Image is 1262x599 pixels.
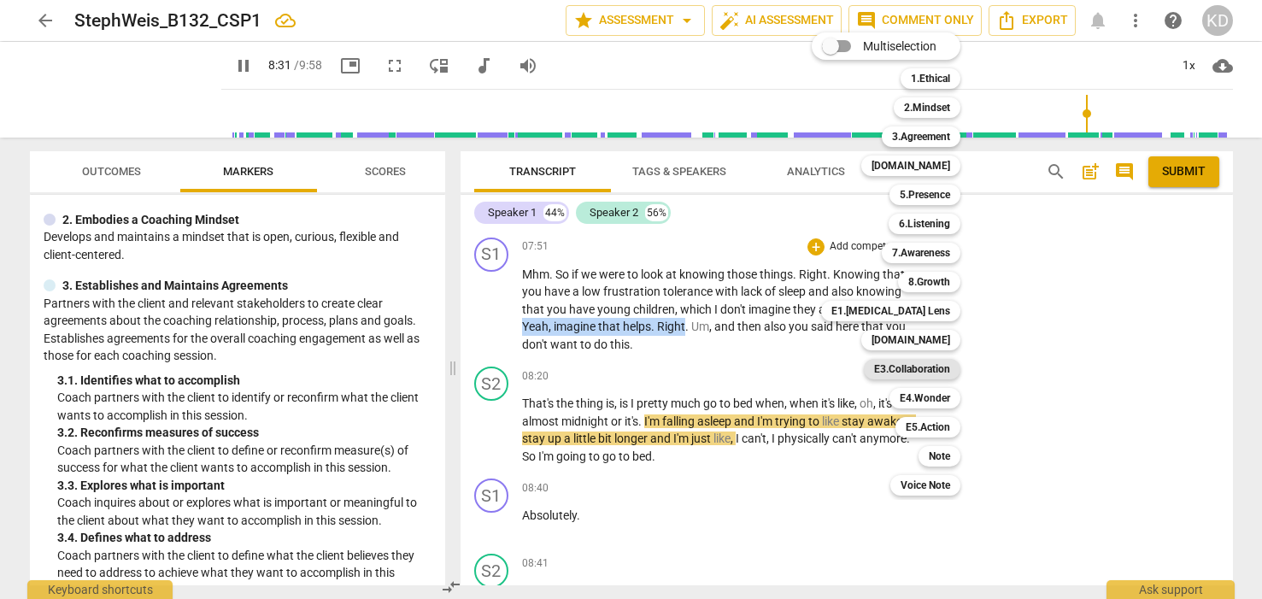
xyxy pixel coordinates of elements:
[899,214,950,234] b: 6.Listening
[900,388,950,408] b: E4.Wonder
[901,475,950,496] b: Voice Note
[863,38,936,56] span: Multiselection
[872,156,950,176] b: [DOMAIN_NAME]
[874,359,950,379] b: E3.Collaboration
[892,126,950,147] b: 3.Agreement
[929,446,950,467] b: Note
[906,417,950,438] b: E5.Action
[911,68,950,89] b: 1.Ethical
[892,243,950,263] b: 7.Awareness
[872,330,950,350] b: [DOMAIN_NAME]
[904,97,950,118] b: 2.Mindset
[908,272,950,292] b: 8.Growth
[831,301,950,321] b: E1.[MEDICAL_DATA] Lens
[900,185,950,205] b: 5.Presence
